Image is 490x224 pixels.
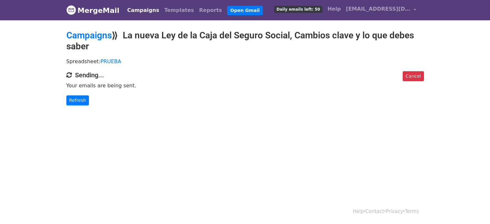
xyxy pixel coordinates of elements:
[162,4,197,17] a: Templates
[325,3,343,15] a: Help
[403,71,424,81] a: Cancel
[66,82,424,89] p: Your emails are being sent.
[66,71,424,79] h4: Sending...
[365,209,384,214] a: Contact
[274,6,322,13] span: Daily emails left: 50
[66,5,76,15] img: MergeMail logo
[343,3,419,18] a: [EMAIL_ADDRESS][DOMAIN_NAME]
[66,4,120,17] a: MergeMail
[101,58,121,64] a: PRUEBA
[66,95,89,105] a: Refresh
[66,58,424,65] p: Spreadsheet:
[353,209,364,214] a: Help
[386,209,403,214] a: Privacy
[125,4,162,17] a: Campaigns
[66,30,424,52] h2: ⟫ La nueva Ley de la Caja del Seguro Social, Cambios clave y lo que debes saber
[227,6,263,15] a: Open Gmail
[66,30,112,41] a: Campaigns
[405,209,419,214] a: Terms
[346,5,410,13] span: [EMAIL_ADDRESS][DOMAIN_NAME]
[272,3,325,15] a: Daily emails left: 50
[197,4,225,17] a: Reports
